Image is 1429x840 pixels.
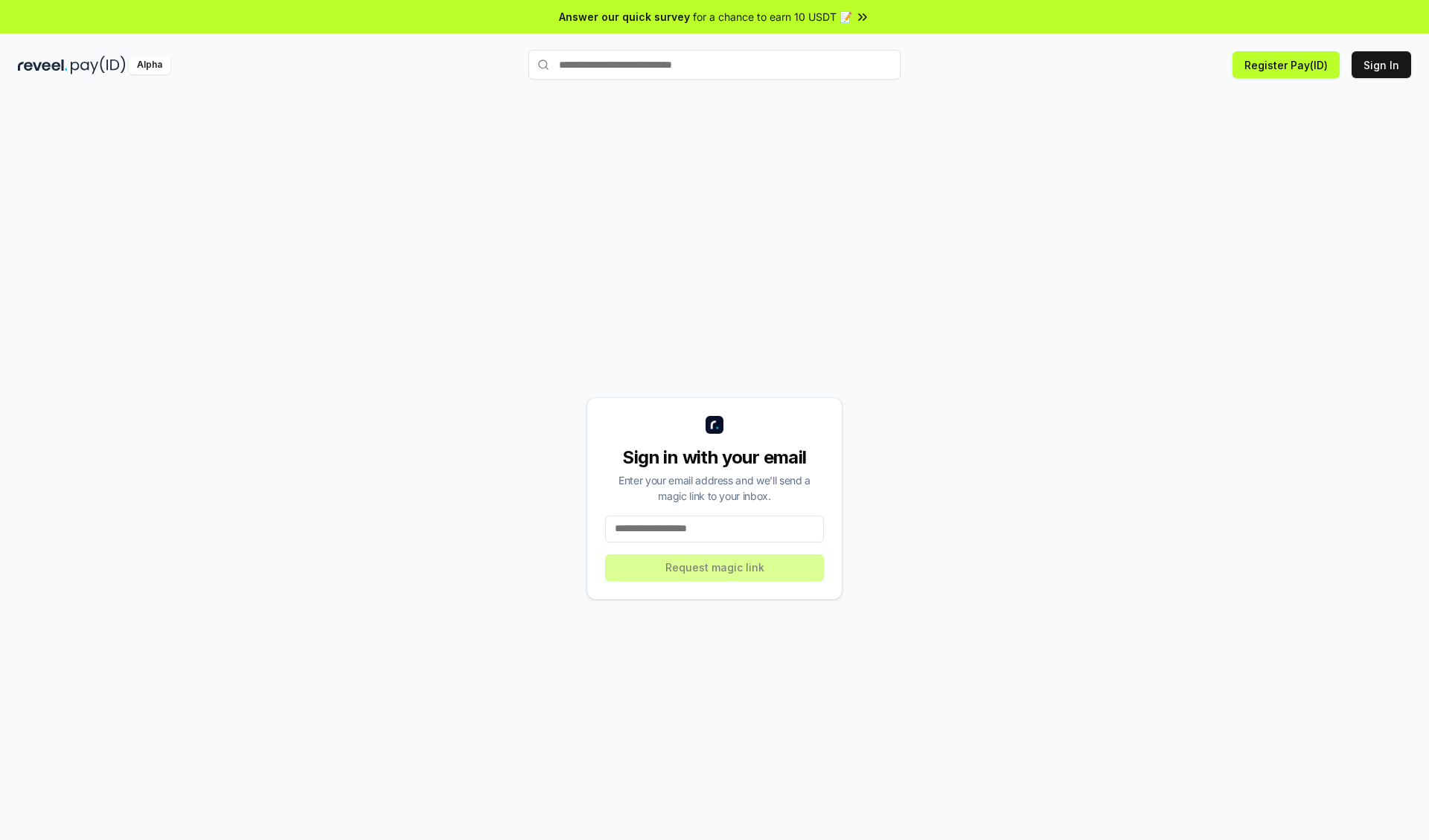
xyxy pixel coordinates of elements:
img: logo_small [706,416,723,434]
button: Register Pay(ID) [1233,51,1340,78]
span: for a chance to earn 10 USDT 📝 [693,9,852,25]
img: pay_id [71,56,126,74]
span: Answer our quick survey [559,9,690,25]
div: Sign in with your email [605,446,824,469]
div: Alpha [129,56,170,74]
div: Enter your email address and we’ll send a magic link to your inbox. [605,472,824,504]
button: Sign In [1352,51,1411,78]
img: reveel_dark [18,56,68,74]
